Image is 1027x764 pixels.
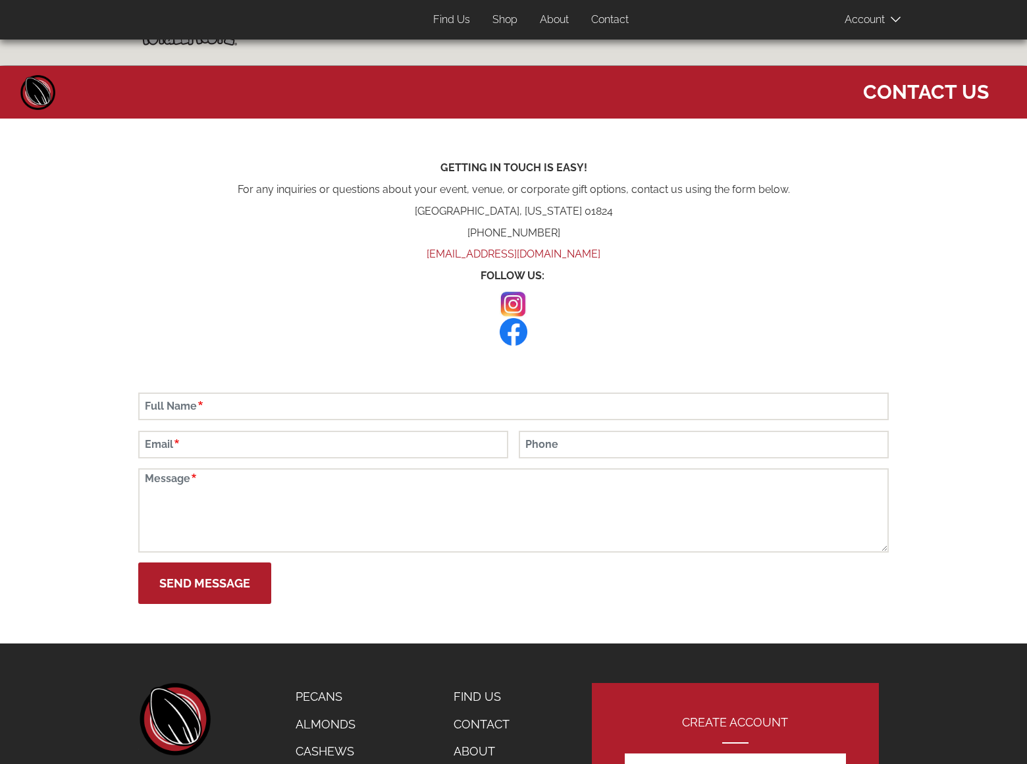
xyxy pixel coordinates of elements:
a: About [530,7,579,33]
p: [GEOGRAPHIC_DATA], [US_STATE] 01824 [138,204,889,219]
a: [EMAIL_ADDRESS][DOMAIN_NAME] [427,248,600,260]
a: Contact [444,711,550,738]
a: Contact [581,7,639,33]
p: [PHONE_NUMBER] [138,226,889,241]
input: Full Name [138,393,889,420]
h2: Create Account [625,716,846,744]
p: For any inquiries or questions about your event, venue, or corporate gift options, contact us usi... [138,182,889,198]
input: Email [138,431,508,458]
input: Phone [519,431,889,458]
button: Send Message [138,562,271,604]
a: Shop [483,7,527,33]
a: Pecans [286,683,369,711]
a: Almonds [286,711,369,738]
a: Find Us [423,7,480,33]
strong: FOLLOW US: [481,269,544,282]
a: home [138,683,211,755]
strong: GETTING IN TOUCH IS EASY! [440,161,587,174]
a: Home [18,72,58,112]
a: Find Us [444,683,550,711]
span: Contact Us [863,72,989,105]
